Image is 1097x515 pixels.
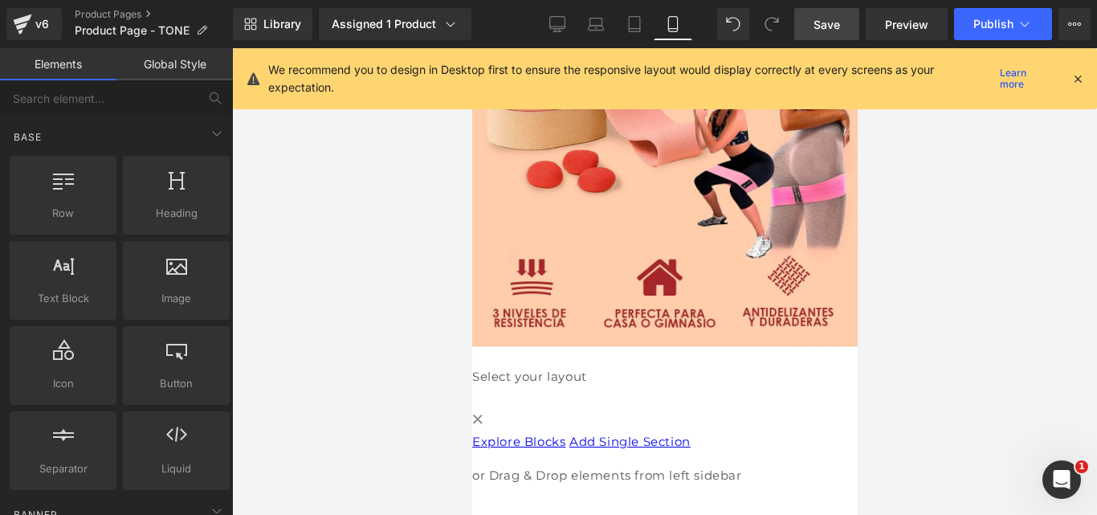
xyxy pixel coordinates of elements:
span: 1 [1075,460,1088,473]
a: Tablet [615,8,654,40]
button: Redo [756,8,788,40]
span: Liquid [128,460,225,477]
span: Heading [128,205,225,222]
a: v6 [6,8,62,40]
span: Icon [14,375,112,392]
span: Base [12,129,43,145]
button: Undo [717,8,749,40]
a: Mobile [654,8,692,40]
span: Preview [885,16,928,33]
a: Product Pages [75,8,233,21]
div: v6 [32,14,52,35]
span: Image [128,290,225,307]
div: Assigned 1 Product [332,16,459,32]
iframe: Intercom live chat [1042,460,1081,499]
span: Row [14,205,112,222]
a: Preview [866,8,948,40]
button: More [1058,8,1091,40]
span: Publish [973,18,1013,31]
p: We recommend you to design in Desktop first to ensure the responsive layout would display correct... [268,61,993,96]
span: Text Block [14,290,112,307]
span: Separator [14,460,112,477]
button: Publish [954,8,1052,40]
a: Learn more [993,69,1058,88]
a: Desktop [538,8,577,40]
a: Add Single Section [97,386,218,401]
a: Global Style [116,48,233,80]
a: New Library [233,8,312,40]
span: Product Page - TONE [75,24,190,37]
span: Button [128,375,225,392]
span: Save [814,16,840,33]
span: Library [263,17,301,31]
a: Laptop [577,8,615,40]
